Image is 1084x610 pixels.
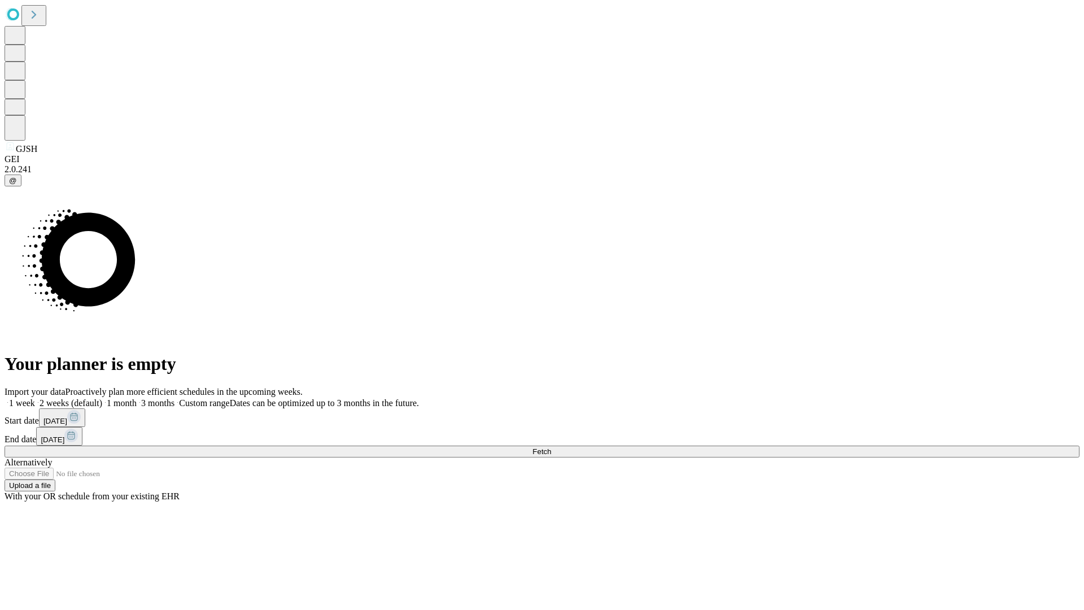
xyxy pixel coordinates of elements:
span: [DATE] [41,435,64,444]
span: 3 months [141,398,174,408]
span: Custom range [179,398,229,408]
span: @ [9,176,17,185]
div: GEI [5,154,1079,164]
span: Fetch [532,447,551,456]
span: 1 month [107,398,137,408]
span: 2 weeks (default) [40,398,102,408]
button: @ [5,175,21,186]
span: GJSH [16,144,37,154]
div: Start date [5,408,1079,427]
div: 2.0.241 [5,164,1079,175]
button: [DATE] [39,408,85,427]
button: Upload a file [5,480,55,491]
span: [DATE] [43,417,67,425]
span: 1 week [9,398,35,408]
button: [DATE] [36,427,82,446]
div: End date [5,427,1079,446]
h1: Your planner is empty [5,354,1079,374]
span: Alternatively [5,457,52,467]
span: Import your data [5,387,65,396]
span: Proactively plan more efficient schedules in the upcoming weeks. [65,387,303,396]
button: Fetch [5,446,1079,457]
span: Dates can be optimized up to 3 months in the future. [230,398,419,408]
span: With your OR schedule from your existing EHR [5,491,180,501]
